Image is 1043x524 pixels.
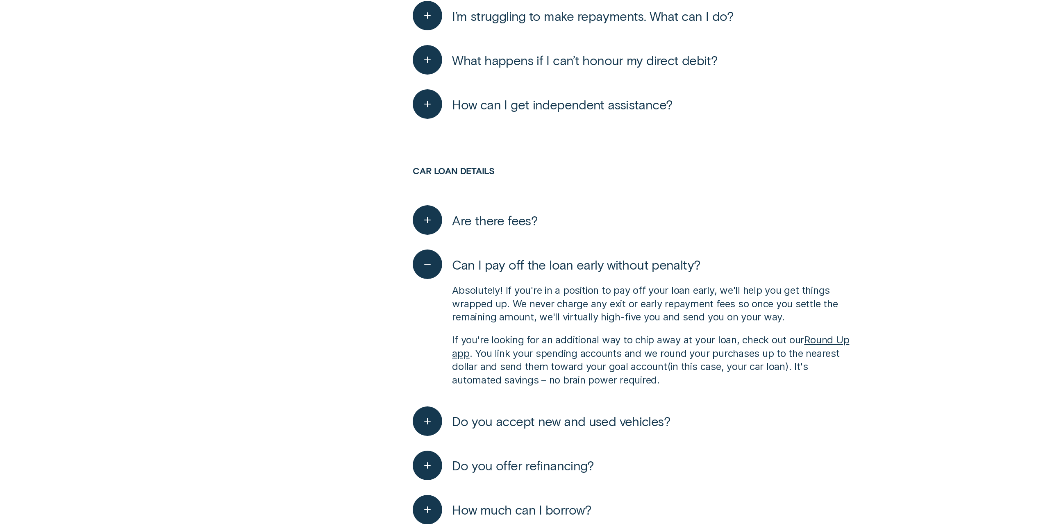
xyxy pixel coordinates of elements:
a: Round Up app [452,334,849,359]
button: What happens if I can’t honour my direct debit? [413,45,718,75]
h3: Car loan details [413,166,857,198]
button: How can I get independent assistance? [413,89,673,119]
button: Do you offer refinancing? [413,451,594,480]
span: ( [667,361,671,372]
span: Are there fees? [452,212,538,228]
span: I’m struggling to make repayments. What can I do? [452,8,733,24]
button: Do you accept new and used vehicles? [413,406,670,436]
button: I’m struggling to make repayments. What can I do? [413,1,733,30]
p: Absolutely! If you're in a position to pay off your loan early, we'll help you get things wrapped... [452,284,857,324]
button: Can I pay off the loan early without penalty? [413,250,700,279]
p: If you're looking for an additional way to chip away at your loan, check out our . You link your ... [452,333,857,387]
span: What happens if I can’t honour my direct debit? [452,52,718,68]
span: Do you offer refinancing? [452,457,594,473]
button: Are there fees? [413,205,538,235]
span: Can I pay off the loan early without penalty? [452,256,700,272]
span: How much can I borrow? [452,501,591,517]
span: Do you accept new and used vehicles? [452,413,670,429]
span: ) [785,361,789,372]
span: How can I get independent assistance? [452,96,673,112]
